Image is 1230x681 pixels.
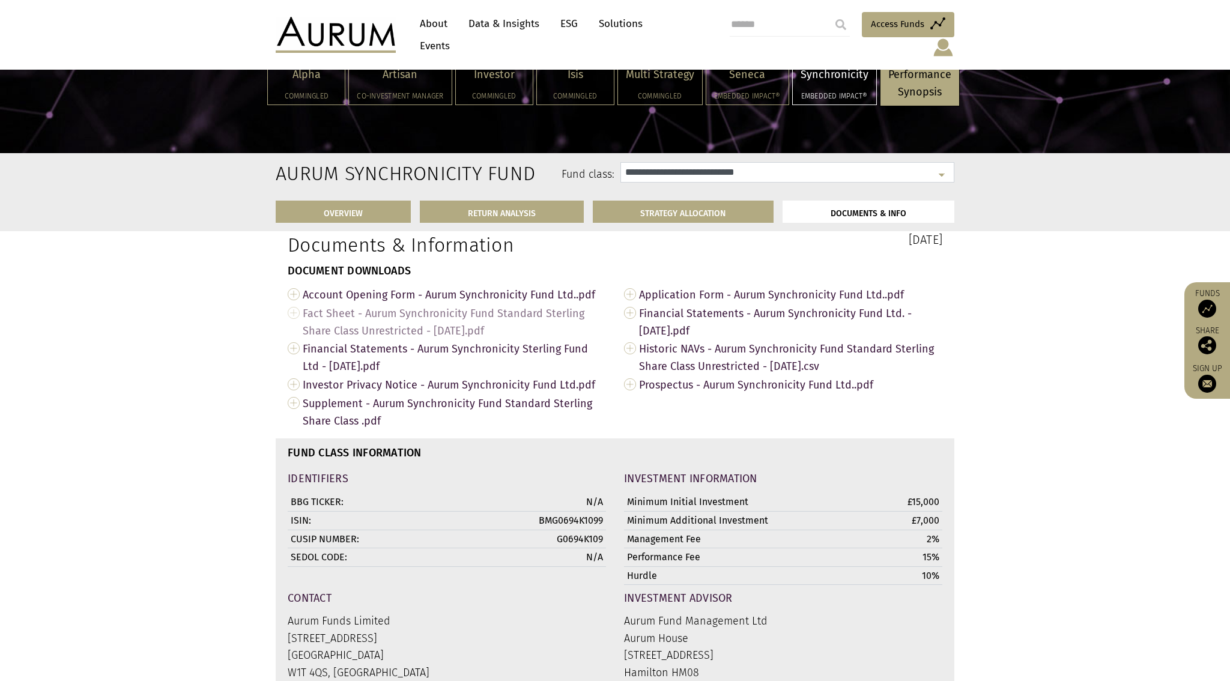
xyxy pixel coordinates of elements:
[1190,363,1224,393] a: Sign up
[303,339,606,375] span: Financial Statements - Aurum Synchronicity Sterling Fund Ltd - [DATE].pdf
[624,234,942,246] h3: [DATE]
[624,493,827,511] td: Minimum Initial Investment
[464,66,525,83] p: Investor
[624,530,827,548] td: Management Fee
[639,304,942,340] span: Financial Statements - Aurum Synchronicity Fund Ltd. - [DATE].pdf
[624,593,942,604] h4: Investment Advisor
[624,473,942,484] h4: INVESTMENT INFORMATION
[303,375,606,394] span: Investor Privacy Notice - Aurum Synchronicity Fund Ltd.pdf
[288,511,491,530] td: ISIN:
[288,234,606,256] h1: Documents & Information
[626,66,694,83] p: Multi Strategy
[491,530,606,548] td: G0694K109
[639,375,942,394] span: Prospectus - Aurum Synchronicity Fund Ltd..pdf
[288,614,429,679] span: Aurum Funds Limited [STREET_ADDRESS] [GEOGRAPHIC_DATA] W1T 4QS, [GEOGRAPHIC_DATA]
[303,394,606,430] span: Supplement - Aurum Synchronicity Fund Standard Sterling Share Class .pdf
[357,66,443,83] p: Artisan
[491,493,606,511] td: N/A
[276,92,337,100] h5: Commingled
[288,530,491,548] td: CUSIP NUMBER:
[392,167,614,183] label: Fund class:
[462,13,545,35] a: Data & Insights
[827,548,942,567] td: 15%
[288,473,606,484] h4: IDENTIFIERS
[357,92,443,100] h5: Co-investment Manager
[626,92,694,100] h5: Commingled
[714,66,781,83] p: Seneca
[288,548,491,567] td: SEDOL CODE:
[827,566,942,585] td: 10%
[491,548,606,567] td: N/A
[801,66,868,83] p: Synchronicity
[829,13,853,37] input: Submit
[303,285,606,304] span: Account Opening Form - Aurum Synchronicity Fund Ltd..pdf
[624,511,827,530] td: Minimum Additional Investment
[1198,336,1216,354] img: Share this post
[593,201,774,223] a: STRATEGY ALLOCATION
[491,511,606,530] td: BMG0694K1099
[871,17,924,31] span: Access Funds
[639,339,942,375] span: Historic NAVs - Aurum Synchronicity Fund Standard Sterling Share Class Unrestricted - [DATE].csv
[545,66,606,83] p: Isis
[714,92,781,100] h5: Embedded Impact®
[1198,375,1216,393] img: Sign up to our newsletter
[414,35,450,57] a: Events
[1198,300,1216,318] img: Access Funds
[888,66,951,101] p: Performance Synopsis
[932,37,954,58] img: account-icon.svg
[827,493,942,511] td: £15,000
[1190,288,1224,318] a: Funds
[420,201,584,223] a: RETURN ANALYSIS
[639,285,942,304] span: Application Form - Aurum Synchronicity Fund Ltd..pdf
[276,66,337,83] p: Alpha
[624,548,827,567] td: Performance Fee
[464,92,525,100] h5: Commingled
[276,201,411,223] a: OVERVIEW
[276,162,374,185] h2: Aurum Synchronicity Fund
[862,12,954,37] a: Access Funds
[414,13,453,35] a: About
[1190,327,1224,354] div: Share
[303,304,606,340] span: Fact Sheet - Aurum Synchronicity Fund Standard Sterling Share Class Unrestricted - [DATE].pdf
[288,493,491,511] td: BBG TICKER:
[801,92,868,100] h5: Embedded Impact®
[593,13,649,35] a: Solutions
[288,446,422,459] strong: FUND CLASS INFORMATION
[288,593,606,604] h4: Contact
[554,13,584,35] a: ESG
[276,17,396,53] img: Aurum
[545,92,606,100] h5: Commingled
[827,530,942,548] td: 2%
[827,511,942,530] td: £7,000
[288,264,411,277] strong: DOCUMENT DOWNLOADS
[624,566,827,585] td: Hurdle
